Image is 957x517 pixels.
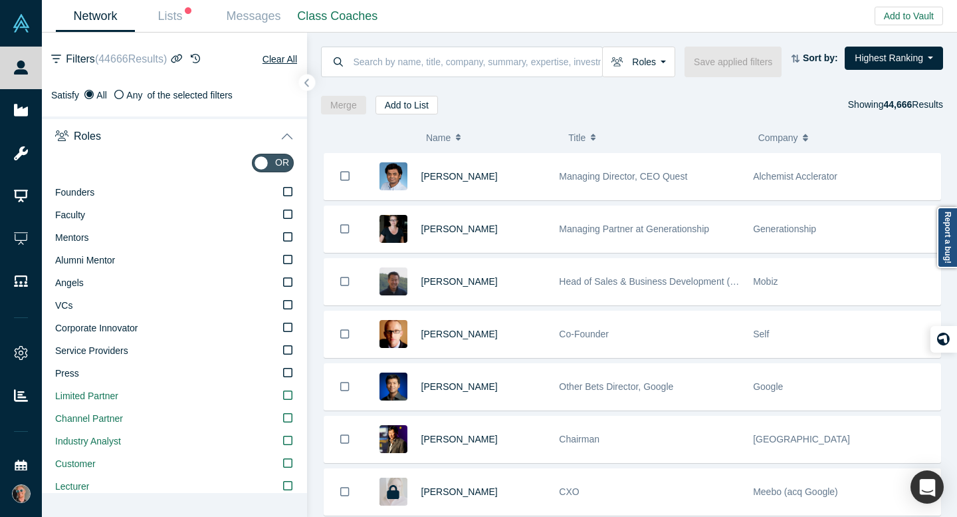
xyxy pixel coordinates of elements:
[937,207,957,268] a: Report a bug!
[421,224,498,234] a: [PERSON_NAME]
[56,1,135,32] a: Network
[55,323,138,333] span: Corporate Innovator
[324,153,366,200] button: Bookmark
[321,96,366,114] button: Merge
[12,484,31,503] img: Laurent Rains's Account
[559,434,599,444] span: Chairman
[379,267,407,295] img: Michael Chang's Profile Image
[559,486,579,497] span: CXO
[559,171,687,182] span: Managing Director, CEO Quest
[66,51,167,67] span: Filters
[51,88,298,102] div: Satisfy of the selected filters
[758,124,934,152] button: Company
[214,1,293,32] a: Messages
[421,329,498,339] a: [PERSON_NAME]
[426,124,554,152] button: Name
[803,53,838,63] strong: Sort by:
[758,124,798,152] span: Company
[55,345,128,356] span: Service Providers
[602,47,675,77] button: Roles
[55,391,118,401] span: Limited Partner
[55,210,85,220] span: Faculty
[559,329,609,339] span: Co-Founder
[262,51,298,67] button: Clear All
[753,224,816,234] span: Generationship
[753,381,783,392] span: Google
[426,124,451,152] span: Name
[753,434,850,444] span: [GEOGRAPHIC_DATA]
[379,373,407,401] img: Steven Kan's Profile Image
[126,90,142,100] span: Any
[55,255,115,265] span: Alumni Mentor
[96,90,107,100] span: All
[55,413,123,424] span: Channel Partner
[55,232,89,243] span: Mentors
[55,436,121,446] span: Industry Analyst
[559,224,709,234] span: Managing Partner at Generationship
[324,364,366,410] button: Bookmark
[421,276,498,287] a: [PERSON_NAME]
[55,277,84,288] span: Angels
[74,130,101,142] span: Roles
[883,99,912,110] strong: 44,666
[324,206,366,252] button: Bookmark
[95,53,167,65] span: ( 44666 Results)
[845,47,943,70] button: Highest Ranking
[324,469,366,515] button: Bookmark
[379,162,407,190] img: Gnani Palanikumar's Profile Image
[883,99,943,110] span: Results
[379,215,407,243] img: Rachel Chalmers's Profile Image
[559,276,760,287] span: Head of Sales & Business Development (interim)
[568,124,585,152] span: Title
[55,300,72,311] span: VCs
[421,171,498,182] a: [PERSON_NAME]
[421,486,498,497] a: [PERSON_NAME]
[379,425,407,453] img: Timothy Chou's Profile Image
[753,171,837,182] span: Alchemist Acclerator
[753,276,778,287] span: Mobiz
[324,311,366,357] button: Bookmark
[421,381,498,392] a: [PERSON_NAME]
[559,381,673,392] span: Other Bets Director, Google
[421,434,498,444] a: [PERSON_NAME]
[324,417,366,462] button: Bookmark
[324,259,366,305] button: Bookmark
[293,1,382,32] a: Class Coaches
[685,47,782,77] button: Save applied filters
[379,320,407,348] img: Robert Winder's Profile Image
[568,124,744,152] button: Title
[135,1,214,32] a: Lists
[55,481,89,492] span: Lecturer
[55,458,96,469] span: Customer
[753,486,838,497] span: Meebo (acq Google)
[55,368,79,379] span: Press
[12,14,31,33] img: Alchemist Vault Logo
[375,96,438,114] button: Add to List
[352,46,602,77] input: Search by name, title, company, summary, expertise, investment criteria or topics of focus
[848,96,943,114] div: Showing
[42,116,307,154] button: Roles
[753,329,769,339] span: Self
[875,7,943,25] button: Add to Vault
[55,187,94,198] span: Founders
